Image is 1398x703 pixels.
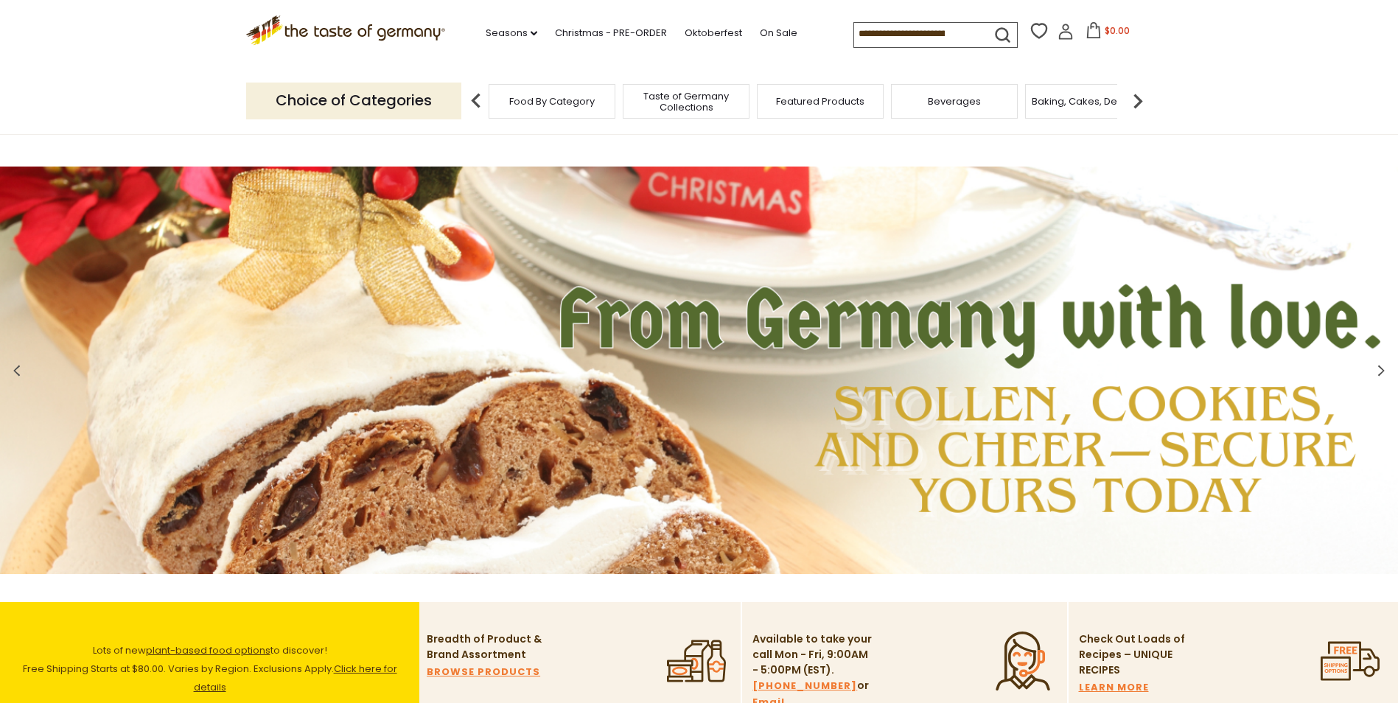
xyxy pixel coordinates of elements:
a: Beverages [928,96,981,107]
span: $0.00 [1105,24,1130,37]
a: BROWSE PRODUCTS [427,664,540,680]
span: Lots of new to discover! Free Shipping Starts at $80.00. Varies by Region. Exclusions Apply. [23,643,397,694]
p: Choice of Categories [246,83,461,119]
a: On Sale [760,25,797,41]
p: Check Out Loads of Recipes – UNIQUE RECIPES [1079,632,1186,678]
button: $0.00 [1077,22,1139,44]
a: Oktoberfest [685,25,742,41]
a: Baking, Cakes, Desserts [1032,96,1146,107]
a: plant-based food options [146,643,270,657]
a: LEARN MORE [1079,679,1149,696]
img: next arrow [1123,86,1153,116]
a: Christmas - PRE-ORDER [555,25,667,41]
a: Taste of Germany Collections [627,91,745,113]
p: Breadth of Product & Brand Assortment [427,632,548,662]
a: Click here for details [194,662,397,694]
a: Seasons [486,25,537,41]
a: Food By Category [509,96,595,107]
a: [PHONE_NUMBER] [752,678,857,694]
a: Featured Products [776,96,864,107]
img: previous arrow [461,86,491,116]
